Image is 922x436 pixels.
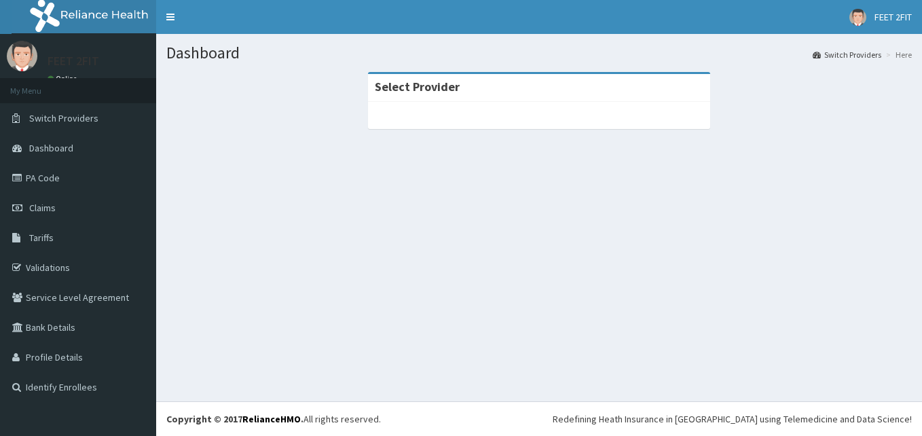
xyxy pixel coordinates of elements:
img: User Image [849,9,866,26]
span: FEET 2FIT [874,11,912,23]
span: Dashboard [29,142,73,154]
span: Tariffs [29,232,54,244]
span: Claims [29,202,56,214]
p: FEET 2FIT [48,55,99,67]
div: Redefining Heath Insurance in [GEOGRAPHIC_DATA] using Telemedicine and Data Science! [553,412,912,426]
a: Online [48,74,80,84]
li: Here [883,49,912,60]
footer: All rights reserved. [156,401,922,436]
a: RelianceHMO [242,413,301,425]
strong: Copyright © 2017 . [166,413,303,425]
span: Switch Providers [29,112,98,124]
h1: Dashboard [166,44,912,62]
img: User Image [7,41,37,71]
strong: Select Provider [375,79,460,94]
a: Switch Providers [813,49,881,60]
